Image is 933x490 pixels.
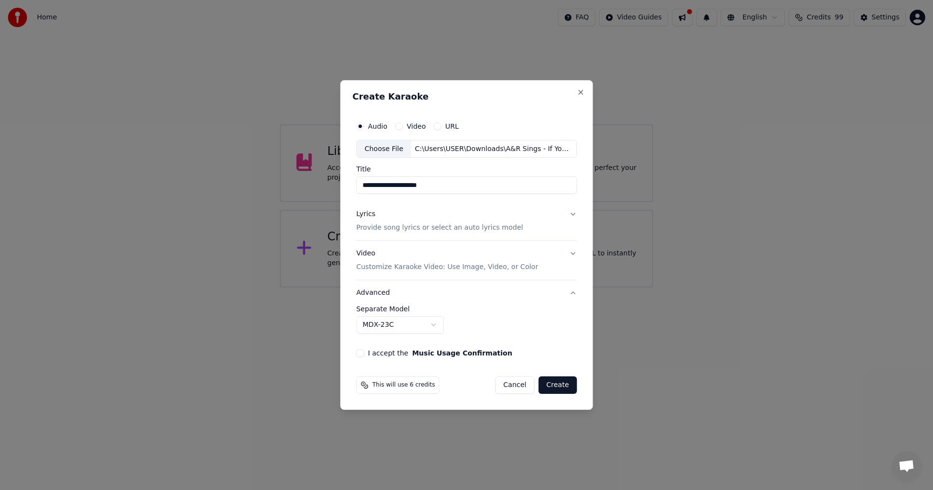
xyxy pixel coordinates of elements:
label: Separate Model [356,305,577,312]
p: Provide song lyrics or select an auto lyrics model [356,223,523,233]
button: Advanced [356,280,577,305]
span: This will use 6 credits [372,381,435,389]
button: Create [538,376,577,394]
p: Customize Karaoke Video: Use Image, Video, or Color [356,262,538,272]
label: I accept the [368,350,512,356]
button: Cancel [495,376,535,394]
h2: Create Karaoke [352,92,581,101]
label: Video [407,123,426,130]
div: Lyrics [356,210,375,220]
div: Advanced [356,305,577,341]
label: Title [356,166,577,173]
div: Video [356,249,538,272]
button: I accept the [412,350,512,356]
div: Choose File [357,140,411,158]
label: URL [445,123,459,130]
button: VideoCustomize Karaoke Video: Use Image, Video, or Color [356,241,577,280]
label: Audio [368,123,387,130]
button: LyricsProvide song lyrics or select an auto lyrics model [356,202,577,241]
div: C:\Users\USER\Downloads\A&R Sings - If You're Not The One (Cover)\A&R Sings - If You're Not The O... [411,144,576,154]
